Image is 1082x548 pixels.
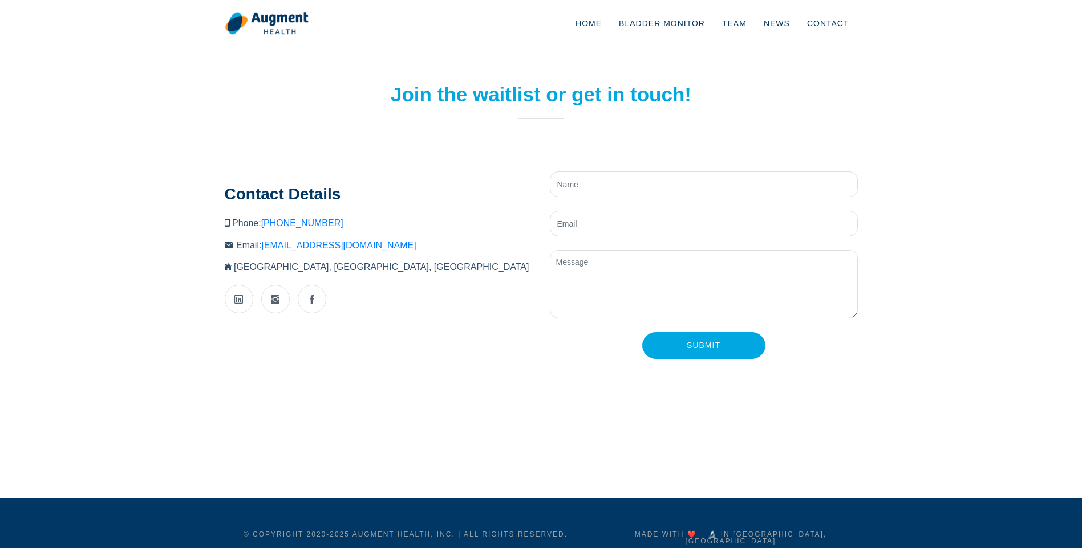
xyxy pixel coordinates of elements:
a: News [755,5,799,42]
a: [PHONE_NUMBER] [261,218,343,228]
input: Name [550,171,858,197]
h3: Contact Details [225,185,533,204]
span: Phone: [232,218,343,228]
h5: Made with ❤️ + 🔬 in [GEOGRAPHIC_DATA], [GEOGRAPHIC_DATA] [604,531,858,545]
a: Team [714,5,755,42]
a: Home [567,5,610,42]
a: Contact [799,5,858,42]
input: Email [550,211,858,236]
img: logo [225,11,309,35]
h2: Join the waitlist or get in touch! [387,83,695,107]
a: Bladder Monitor [610,5,714,42]
input: Submit [642,332,765,359]
span: [GEOGRAPHIC_DATA], [GEOGRAPHIC_DATA], [GEOGRAPHIC_DATA] [234,262,529,272]
a: [EMAIL_ADDRESS][DOMAIN_NAME] [261,240,416,250]
span: Email: [236,240,416,250]
h5: © Copyright 2020- 2025 Augment Health, Inc. | All rights reserved. [225,531,587,538]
